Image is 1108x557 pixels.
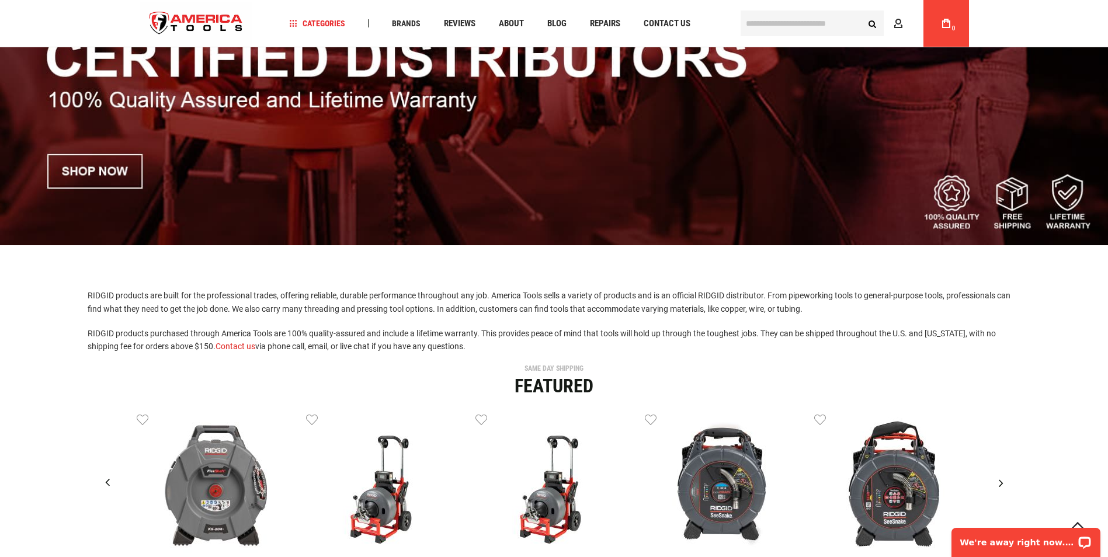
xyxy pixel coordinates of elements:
img: RIDGID 73048 K-4310 FXP 3/4" DRUM MACHINE WITH FXP BATTERY-8.0 AH (QTY-2) & CHARGER [484,413,624,553]
a: Contact us [216,342,255,351]
img: RIDGID 70023 SSEESNAKE® MICRODRAIN APX WITH TRUSENSE [654,413,794,553]
img: RIDGID 73073 K-4310 FXP 5/8" DRUM MACHINE WITH FXP BATTERY-8.0 AH (QTY-2) & CHARGER [315,413,455,553]
iframe: LiveChat chat widget [944,520,1108,557]
span: About [499,19,524,28]
div: SAME DAY SHIPPING [137,365,972,372]
span: Contact Us [644,19,690,28]
img: RIDGID 70803 SEESNAKE® MICROREEL CA [823,413,963,553]
button: Search [862,12,884,34]
img: America Tools [140,2,253,46]
a: Repairs [585,16,626,32]
span: Blog [547,19,567,28]
a: Categories [284,16,350,32]
img: RIDGID 76198 FLEXSHAFT™, K9-204+ FOR 2-4 [145,413,286,553]
a: RIDGID 73048 K-4310 FXP 3/4" DRUM MACHINE WITH FXP BATTERY-8.0 AH (QTY-2) & CHARGER [475,413,633,556]
a: About [494,16,529,32]
span: Brands [392,19,421,27]
a: Brands [387,16,426,32]
a: Contact Us [638,16,696,32]
a: Blog [542,16,572,32]
div: Previous slide [93,468,122,497]
p: RIDGID products are built for the professional trades, offering reliable, durable performance thr... [88,289,1020,315]
div: Next slide [987,468,1016,497]
span: Reviews [444,19,475,28]
span: Repairs [590,19,620,28]
span: 0 [952,25,956,32]
a: RIDGID 76198 FLEXSHAFT™, K9-204+ FOR 2-4 [137,413,294,556]
a: store logo [140,2,253,46]
div: Featured [137,377,972,395]
a: Reviews [439,16,481,32]
p: RIDGID products purchased through America Tools are 100% quality-assured and include a lifetime w... [88,327,1020,353]
span: Categories [289,19,345,27]
a: RIDGID 70803 SEESNAKE® MICROREEL CA [814,413,972,556]
a: RIDGID 73073 K-4310 FXP 5/8" DRUM MACHINE WITH FXP BATTERY-8.0 AH (QTY-2) & CHARGER [306,413,464,556]
a: RIDGID 70023 SSEESNAKE® MICRODRAIN APX WITH TRUSENSE [645,413,803,556]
